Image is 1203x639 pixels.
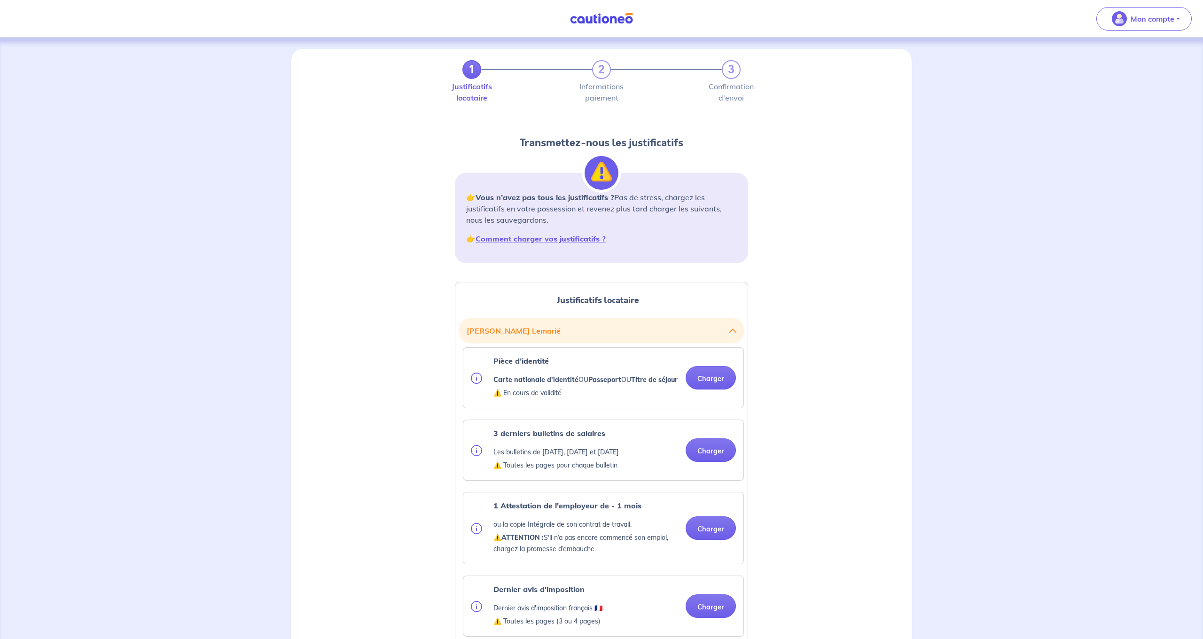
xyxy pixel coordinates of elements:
h2: Transmettez-nous les justificatifs [455,135,748,150]
a: Comment charger vos justificatifs ? [476,234,606,243]
p: OU OU [493,374,678,385]
strong: Carte nationale d'identité [493,375,578,384]
strong: Titre de séjour [631,375,678,384]
strong: ATTENTION : [501,533,544,542]
img: info.svg [471,373,482,384]
button: Charger [686,366,736,390]
label: Informations paiement [592,83,611,101]
img: info.svg [471,523,482,534]
button: Charger [686,516,736,540]
strong: 1 Attestation de l'employeur de - 1 mois [493,501,641,510]
strong: 3 derniers bulletins de salaires [493,429,605,438]
div: categoryName: pay-slip, userCategory: cdi-without-trial [463,420,744,481]
p: ⚠️ Toutes les pages pour chaque bulletin [493,460,619,471]
strong: Pièce d’identité [493,356,549,366]
p: ou la copie Intégrale de son contrat de travail. [493,519,678,530]
button: illu_account_valid_menu.svgMon compte [1096,7,1192,31]
button: Charger [686,438,736,462]
p: Les bulletins de [DATE], [DATE] et [DATE] [493,446,619,458]
label: Confirmation d'envoi [722,83,741,101]
div: categoryName: tax-assessment, userCategory: cdi-without-trial [463,576,744,637]
p: Dernier avis d'imposition français 🇫🇷. [493,602,604,614]
label: Justificatifs locataire [462,83,481,101]
span: Justificatifs locataire [557,294,639,306]
img: Cautioneo [566,13,637,24]
strong: Passeport [588,375,621,384]
p: ⚠️ En cours de validité [493,387,678,398]
p: Mon compte [1131,13,1174,24]
strong: Dernier avis d'imposition [493,584,585,594]
img: illu_account_valid_menu.svg [1112,11,1127,26]
p: ⚠️ S'il n’a pas encore commencé son emploi, chargez la promesse d’embauche [493,532,678,554]
img: info.svg [471,601,482,612]
strong: Vous n’avez pas tous les justificatifs ? [476,193,614,202]
img: info.svg [471,445,482,456]
button: [PERSON_NAME] Lemarié [467,322,736,340]
div: categoryName: national-id, userCategory: cdi-without-trial [463,347,744,408]
p: 👉 [466,233,737,244]
a: 1 [462,60,481,79]
div: categoryName: employment-contract, userCategory: cdi-without-trial [463,492,744,564]
p: ⚠️ Toutes les pages (3 ou 4 pages) [493,616,604,627]
p: 👉 Pas de stress, chargez les justificatifs en votre possession et revenez plus tard charger les s... [466,192,737,226]
button: Charger [686,594,736,618]
img: illu_alert.svg [585,156,618,190]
